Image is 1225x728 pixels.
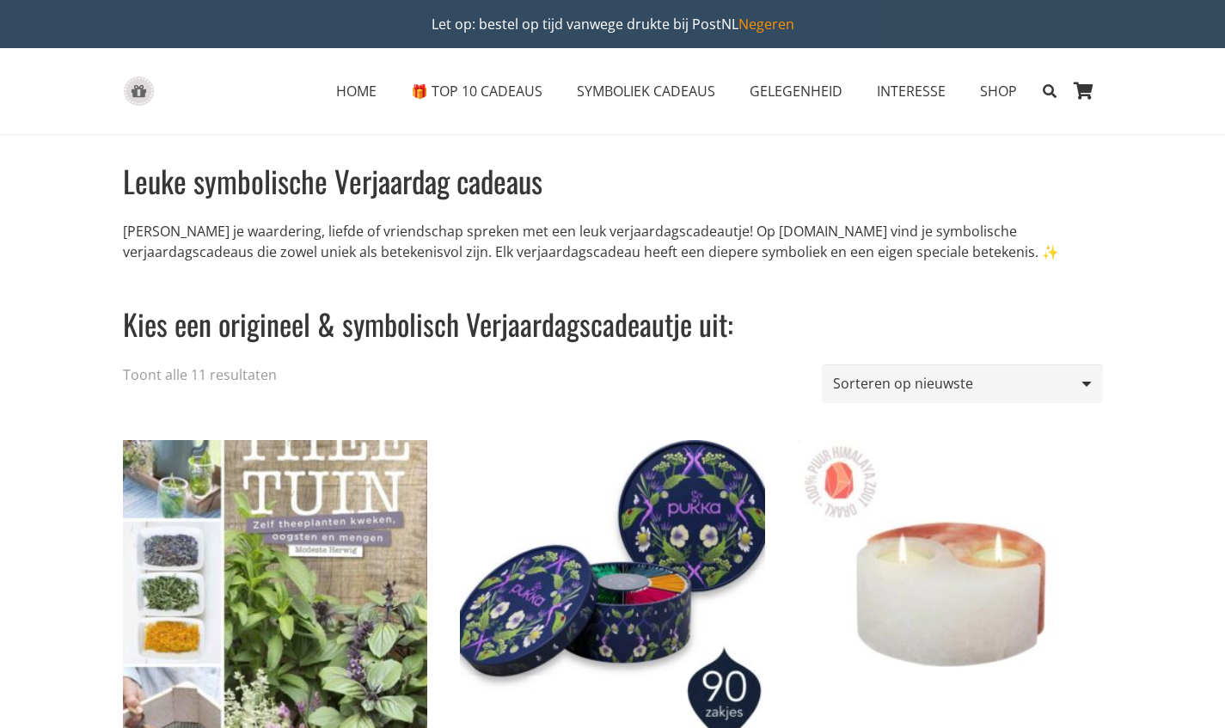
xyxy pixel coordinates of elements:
span: SHOP [980,82,1017,101]
a: 🎁 TOP 10 CADEAUS🎁 TOP 10 CADEAUS Menu [394,70,560,113]
h1: Leuke symbolische Verjaardag cadeaus [123,162,1089,200]
a: Winkelwagen [1065,48,1103,134]
span: INTERESSE [877,82,946,101]
a: HOMEHOME Menu [319,70,394,113]
p: [PERSON_NAME] je waardering, liefde of vriendschap spreken met een leuk verjaardagscadeautje! Op ... [123,221,1089,262]
select: Winkelbestelling [822,364,1102,403]
a: Zoeken [1034,70,1064,113]
a: SHOPSHOP Menu [963,70,1034,113]
p: Toont alle 11 resultaten [123,364,277,385]
a: INTERESSEINTERESSE Menu [860,70,963,113]
span: 🎁 TOP 10 CADEAUS [411,82,542,101]
a: SYMBOLIEK CADEAUSSYMBOLIEK CADEAUS Menu [560,70,732,113]
span: SYMBOLIEK CADEAUS [577,82,715,101]
h2: Kies een origineel & symbolisch Verjaardagscadeautje uit: [123,283,1089,345]
a: GELEGENHEIDGELEGENHEID Menu [732,70,860,113]
span: HOME [336,82,377,101]
span: GELEGENHEID [750,82,842,101]
a: Negeren [738,15,794,34]
a: gift-box-icon-grey-inspirerendwinkelen [123,76,155,107]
